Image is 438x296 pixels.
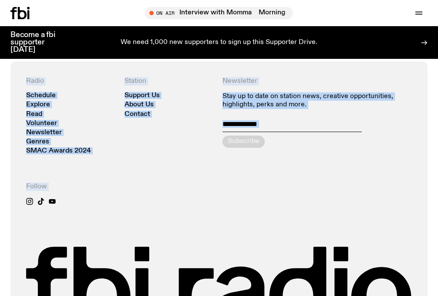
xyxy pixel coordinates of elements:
[26,111,42,118] a: Read
[26,102,50,108] a: Explore
[222,77,412,85] h4: Newsletter
[26,139,49,145] a: Genres
[125,102,154,108] a: About Us
[10,31,66,54] h3: Become a fbi supporter [DATE]
[26,92,56,99] a: Schedule
[222,92,412,109] p: Stay up to date on station news, creative opportunities, highlights, perks and more.
[222,136,265,148] button: Subscribe
[26,120,57,127] a: Volunteer
[145,7,293,19] button: On AirMornings with [PERSON_NAME] // Interview with MommaMornings with [PERSON_NAME] // Interview...
[121,39,317,47] p: We need 1,000 new supporters to sign up this Supporter Drive.
[125,77,216,85] h4: Station
[26,148,91,154] a: SMAC Awards 2024
[26,77,118,85] h4: Radio
[26,183,118,191] h4: Follow
[26,129,62,136] a: Newsletter
[125,111,150,118] a: Contact
[125,92,160,99] a: Support Us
